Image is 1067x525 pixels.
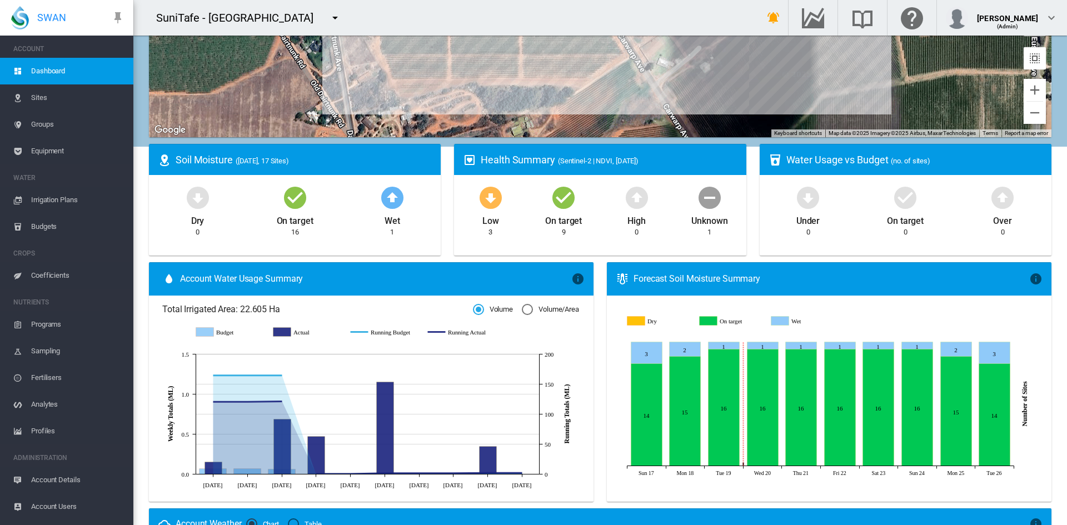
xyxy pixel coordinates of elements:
[1024,47,1046,69] button: icon-select-all
[904,227,908,237] div: 0
[180,273,571,285] span: Account Water Usage Summary
[707,227,711,237] div: 1
[485,471,490,475] circle: Running Actual Aug 12 1.98
[196,327,262,337] g: Budget
[983,130,998,136] a: Terms
[211,399,215,404] circle: Running Actual Jun 17 120.62
[786,153,1043,167] div: Water Usage vs Budget
[947,470,964,476] tspan: Mon 25
[236,157,289,165] span: ([DATE], 17 Sites)
[382,471,387,475] circle: Running Actual Jul 22 1.62
[993,211,1012,227] div: Over
[382,472,387,476] circle: Running Budget Jul 22 0
[31,418,124,444] span: Profiles
[1001,227,1005,237] div: 0
[997,23,1019,29] span: (Admin)
[631,364,662,466] g: On target Aug 17, 2025 14
[313,471,318,476] circle: Running Actual Jul 8 0.47
[482,211,499,227] div: Low
[237,481,257,488] tspan: [DATE]
[989,184,1016,211] md-icon: icon-arrow-up-bold-circle
[31,338,124,364] span: Sampling
[185,184,211,211] md-icon: icon-arrow-down-bold-circle
[31,111,124,138] span: Groups
[485,472,490,476] circle: Running Budget Aug 12 0
[31,391,124,418] span: Analytes
[182,431,190,438] tspan: 0.5
[463,153,476,167] md-icon: icon-heart-box-outline
[13,169,124,187] span: WATER
[676,470,694,476] tspan: Mon 18
[887,211,924,227] div: On target
[891,157,930,165] span: (no. of sites)
[273,327,340,337] g: Actual
[31,84,124,111] span: Sites
[512,481,531,488] tspan: [DATE]
[1021,381,1029,426] tspan: Number of Sites
[409,481,428,488] tspan: [DATE]
[477,184,504,211] md-icon: icon-arrow-down-bold-circle
[182,351,190,358] tspan: 1.5
[824,349,855,466] g: On target Aug 22, 2025 16
[162,303,473,316] span: Total Irrigated Area: 22.605 Ha
[785,342,816,349] g: Wet Aug 21, 2025 1
[1028,52,1041,65] md-icon: icon-select-all
[351,327,417,337] g: Running Budget
[280,399,284,403] circle: Running Actual Jul 1 121.31
[669,342,700,357] g: Wet Aug 18, 2025 2
[792,470,808,476] tspan: Thu 21
[245,399,250,404] circle: Running Actual Jun 24 120.62
[31,213,124,240] span: Budgets
[977,8,1038,19] div: [PERSON_NAME]
[795,184,821,211] md-icon: icon-arrow-down-bold-circle
[31,311,124,338] span: Programs
[545,411,554,418] tspan: 100
[200,468,227,474] g: Budget Jun 17 0.07
[979,342,1010,364] g: Wet Aug 26, 2025 3
[375,481,394,488] tspan: [DATE]
[520,471,524,475] circle: Running Actual Aug 19 1.98
[545,441,551,448] tspan: 50
[277,211,313,227] div: On target
[774,129,822,137] button: Keyboard shortcuts
[377,382,394,474] g: Actual Jul 22 1.15
[477,481,497,488] tspan: [DATE]
[545,471,548,478] tspan: 0
[280,373,284,377] circle: Running Budget Jul 1 164.61
[182,471,190,478] tspan: 0.0
[829,130,976,136] span: Map data ©2025 Imagery ©2025 Airbus, Maxar Technologies
[156,10,323,26] div: SuniTafe - [GEOGRAPHIC_DATA]
[31,58,124,84] span: Dashboard
[191,211,205,227] div: Dry
[196,227,200,237] div: 0
[31,364,124,391] span: Fertilisers
[245,373,250,377] circle: Running Budget Jun 24 164.56
[627,211,646,227] div: High
[211,373,215,377] circle: Running Budget Jun 17 164.49
[167,386,174,442] tspan: Weekly Totals (ML)
[892,184,919,211] md-icon: icon-checkbox-marked-circle
[328,11,342,24] md-icon: icon-menu-down
[708,349,739,466] g: On target Aug 19, 2025 16
[37,11,66,24] span: SWAN
[158,153,171,167] md-icon: icon-map-marker-radius
[716,470,731,476] tspan: Tue 19
[282,184,308,211] md-icon: icon-checkbox-marked-circle
[785,349,816,466] g: On target Aug 21, 2025 16
[631,342,662,364] g: Wet Aug 17, 2025 3
[635,227,639,237] div: 0
[488,227,492,237] div: 3
[11,6,29,29] img: SWAN-Landscape-Logo-Colour-drop.png
[443,481,462,488] tspan: [DATE]
[451,472,455,476] circle: Running Budget Aug 5 0
[545,351,554,358] tspan: 200
[754,470,770,476] tspan: Wed 20
[747,349,778,466] g: On target Aug 20, 2025 16
[473,304,513,315] md-radio-button: Volume
[986,470,1001,476] tspan: Tue 26
[1029,272,1043,286] md-icon: icon-information
[1024,79,1046,101] button: Zoom in
[627,316,691,326] g: Dry
[862,349,894,466] g: On target Aug 23, 2025 16
[111,11,124,24] md-icon: icon-pin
